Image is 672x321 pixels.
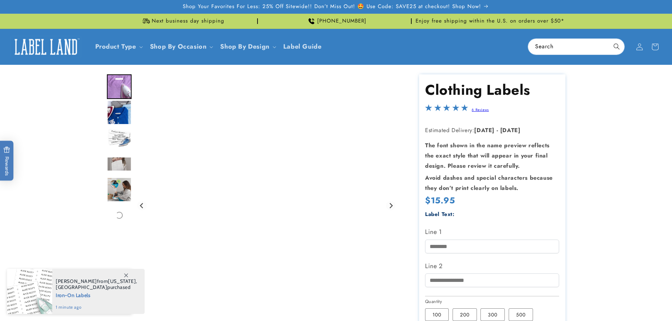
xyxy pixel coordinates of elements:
[386,201,395,210] button: Next slide
[56,278,137,290] span: from , purchased
[183,3,481,10] span: Shop Your Favorites For Less: 25% Off Sitewide!! Don’t Miss Out! 🤩 Use Code: SAVE25 at checkout! ...
[283,43,322,51] span: Label Guide
[107,157,132,171] img: null
[152,18,224,25] span: Next business day shipping
[317,18,367,25] span: [PHONE_NUMBER]
[107,152,132,176] div: Go to slide 4
[509,308,533,321] label: 500
[416,18,564,25] span: Enjoy free shipping within the U.S. on orders over $50*
[425,226,559,237] label: Line 1
[425,141,550,170] strong: The font shown in the name preview reflects the exact style that will appear in your final design...
[425,125,559,136] p: Estimated Delivery:
[146,38,216,55] summary: Shop By Occasion
[261,14,412,29] div: Announcement
[56,284,107,290] span: [GEOGRAPHIC_DATA]
[91,38,146,55] summary: Product Type
[137,201,147,210] button: Go to last slide
[216,38,279,55] summary: Shop By Design
[107,74,132,99] img: Iron on name label being ironed to shirt
[425,195,455,206] span: $15.95
[107,177,132,202] div: Go to slide 5
[474,126,495,134] strong: [DATE]
[95,42,136,51] a: Product Type
[107,74,132,99] div: Go to slide 1
[4,146,10,175] span: Rewards
[107,100,132,125] img: Iron on name labels ironed to shirt collar
[150,43,207,51] span: Shop By Occasion
[453,308,477,321] label: 200
[8,33,84,60] a: Label Land
[220,42,269,51] a: Shop By Design
[108,278,136,284] span: [US_STATE]
[425,260,559,272] label: Line 2
[107,100,132,125] div: Go to slide 2
[425,81,559,99] h1: Clothing Labels
[480,308,505,321] label: 300
[472,107,489,112] a: 6 Reviews
[425,308,449,321] label: 100
[425,298,443,305] legend: Quantity
[107,177,132,202] img: Clothing Labels - Label Land
[107,14,258,29] div: Announcement
[425,106,468,114] span: 4.8-star overall rating
[11,36,81,58] img: Label Land
[107,126,132,150] div: Go to slide 3
[56,278,97,284] span: [PERSON_NAME]
[425,210,455,218] label: Label Text:
[107,203,132,228] div: Go to slide 6
[425,174,553,192] strong: Avoid dashes and special characters because they don’t print clearly on labels.
[107,126,132,150] img: Iron-on name labels with an iron
[279,38,326,55] a: Label Guide
[500,126,521,134] strong: [DATE]
[609,39,624,54] button: Search
[414,14,565,29] div: Announcement
[497,126,498,134] strong: -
